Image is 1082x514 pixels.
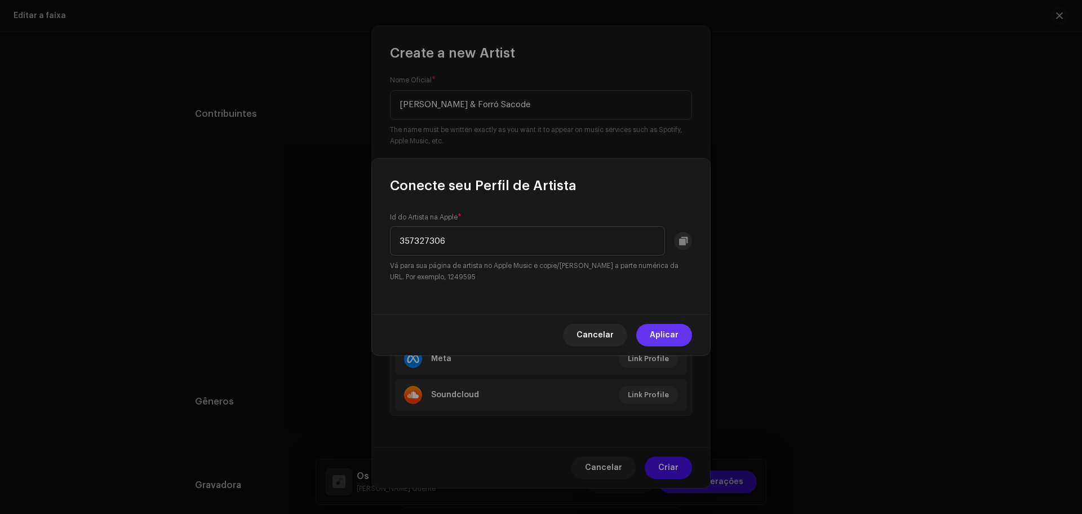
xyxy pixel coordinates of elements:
[390,177,577,195] span: Conecte seu Perfil de Artista
[636,324,692,346] button: Aplicar
[390,260,692,283] small: Vá para sua página de artista no Apple Music e copie/[PERSON_NAME] a parte numérica da URL. Por e...
[650,324,679,346] span: Aplicar
[390,213,462,222] label: Id do Artista na Apple
[577,324,614,346] span: Cancelar
[563,324,627,346] button: Cancelar
[390,226,665,256] input: e.g. 1249595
